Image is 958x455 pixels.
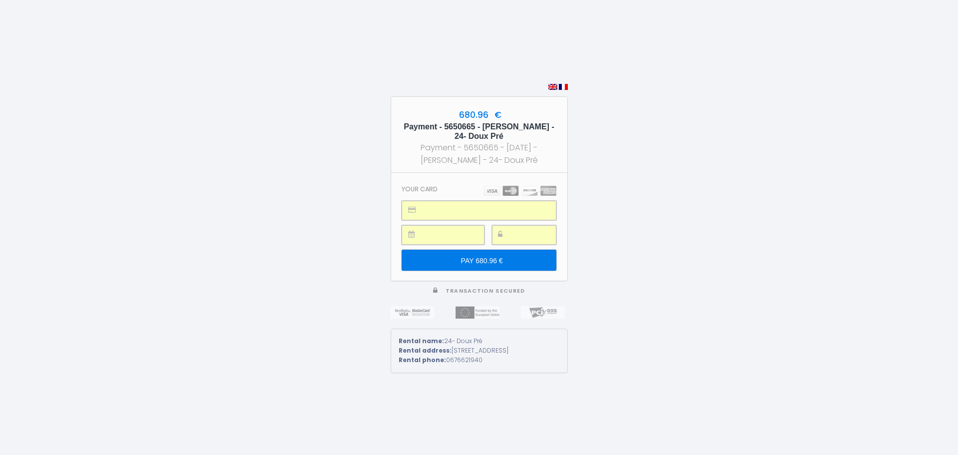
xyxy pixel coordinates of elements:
[399,356,560,365] div: 0676621940
[399,346,560,356] div: [STREET_ADDRESS]
[399,356,446,364] strong: Rental phone:
[548,84,557,90] img: en.png
[399,337,444,345] strong: Rental name:
[399,337,560,346] div: 24- Doux Pré
[484,186,556,196] img: carts.png
[400,141,558,166] div: Payment - 5650665 - [DATE] - [PERSON_NAME] - 24- Doux Pré
[399,346,452,355] strong: Rental address:
[402,185,438,193] h3: Your card
[446,287,525,295] span: Transaction secured
[402,250,556,271] input: PAY 680.96 €
[424,226,483,244] iframe: Cadre sécurisé pour la saisie de la date d'expiration
[400,122,558,141] h5: Payment - 5650665 - [PERSON_NAME] - 24- Doux Pré
[559,84,568,90] img: fr.png
[457,109,501,121] span: 680.96 €
[514,226,556,244] iframe: Cadre sécurisé pour la saisie du code de sécurité CVC
[424,201,555,220] iframe: Cadre sécurisé pour la saisie du numéro de carte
